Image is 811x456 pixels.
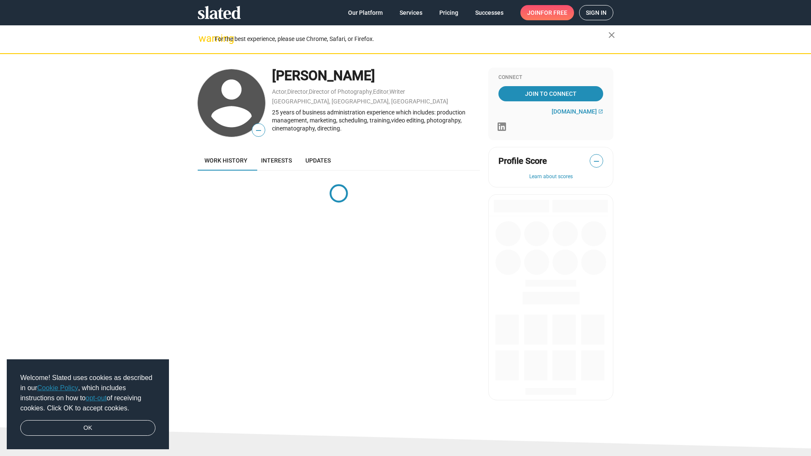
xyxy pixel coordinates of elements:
span: , [286,90,287,95]
a: Director of Photography [309,88,372,95]
a: Editor [373,88,389,95]
a: Work history [198,150,254,171]
span: Successes [475,5,503,20]
a: Join To Connect [498,86,603,101]
span: — [252,125,265,136]
span: Interests [261,157,292,164]
span: Services [400,5,422,20]
mat-icon: warning [199,33,209,43]
div: [PERSON_NAME] [272,67,480,85]
a: Services [393,5,429,20]
a: Writer [389,88,405,95]
a: dismiss cookie message [20,420,155,436]
div: 25 years of business administration experience which includes: production management, marketing, ... [272,109,480,132]
span: Welcome! Slated uses cookies as described in our , which includes instructions on how to of recei... [20,373,155,413]
span: Sign in [586,5,607,20]
span: Updates [305,157,331,164]
a: Joinfor free [520,5,574,20]
span: for free [541,5,567,20]
a: Pricing [433,5,465,20]
span: Work history [204,157,248,164]
a: Cookie Policy [37,384,78,391]
a: opt-out [86,394,107,402]
span: , [372,90,373,95]
span: [DOMAIN_NAME] [552,108,597,115]
mat-icon: close [607,30,617,40]
a: Our Platform [341,5,389,20]
div: Connect [498,74,603,81]
span: Profile Score [498,155,547,167]
span: Join To Connect [500,86,601,101]
span: Our Platform [348,5,383,20]
a: Director [287,88,308,95]
span: Join [527,5,567,20]
div: cookieconsent [7,359,169,450]
a: Actor [272,88,286,95]
a: [DOMAIN_NAME] [552,108,603,115]
mat-icon: open_in_new [598,109,603,114]
a: Updates [299,150,337,171]
span: Pricing [439,5,458,20]
a: Interests [254,150,299,171]
span: — [590,156,603,167]
a: Sign in [579,5,613,20]
span: , [308,90,309,95]
a: [GEOGRAPHIC_DATA], [GEOGRAPHIC_DATA], [GEOGRAPHIC_DATA] [272,98,448,105]
div: For the best experience, please use Chrome, Safari, or Firefox. [215,33,608,45]
button: Learn about scores [498,174,603,180]
a: Successes [468,5,510,20]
